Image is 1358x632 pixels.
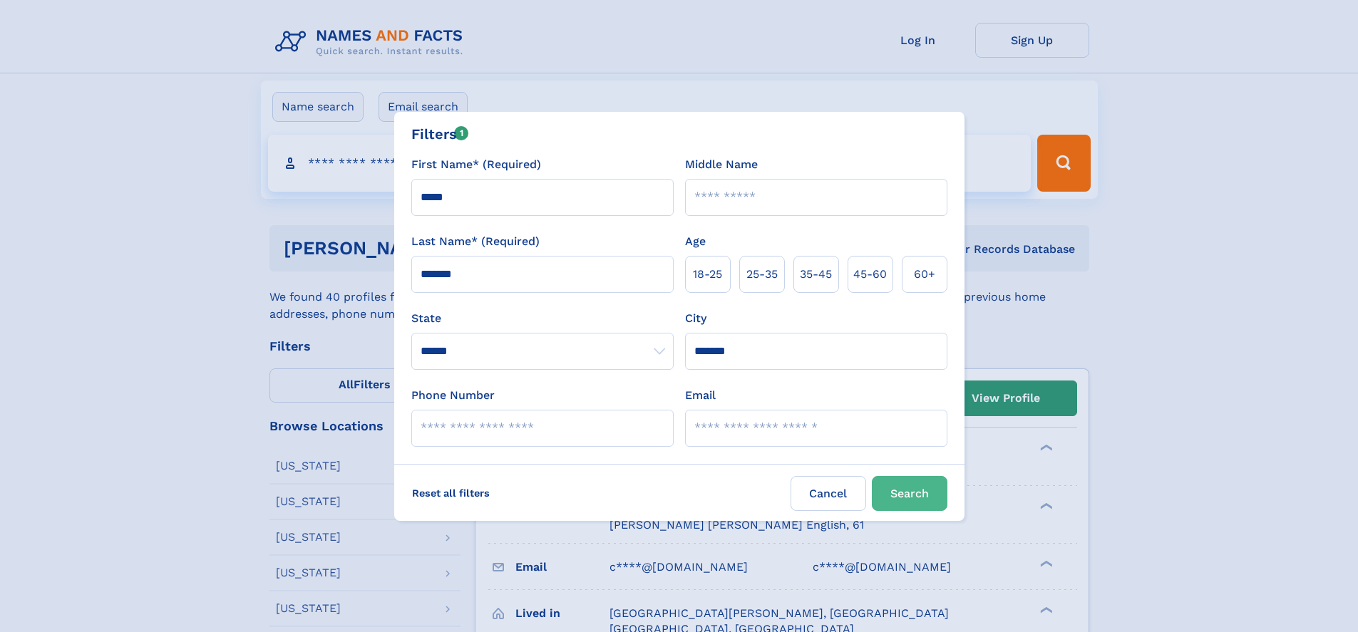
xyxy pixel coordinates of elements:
span: 35‑45 [800,266,832,283]
label: First Name* (Required) [411,156,541,173]
label: Last Name* (Required) [411,233,540,250]
span: 60+ [914,266,935,283]
label: City [685,310,706,327]
label: Email [685,387,716,404]
div: Filters [411,123,469,145]
label: Cancel [791,476,866,511]
button: Search [872,476,947,511]
label: Phone Number [411,387,495,404]
label: Age [685,233,706,250]
span: 18‑25 [693,266,722,283]
span: 25‑35 [746,266,778,283]
label: Middle Name [685,156,758,173]
label: Reset all filters [403,476,499,510]
span: 45‑60 [853,266,887,283]
label: State [411,310,674,327]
